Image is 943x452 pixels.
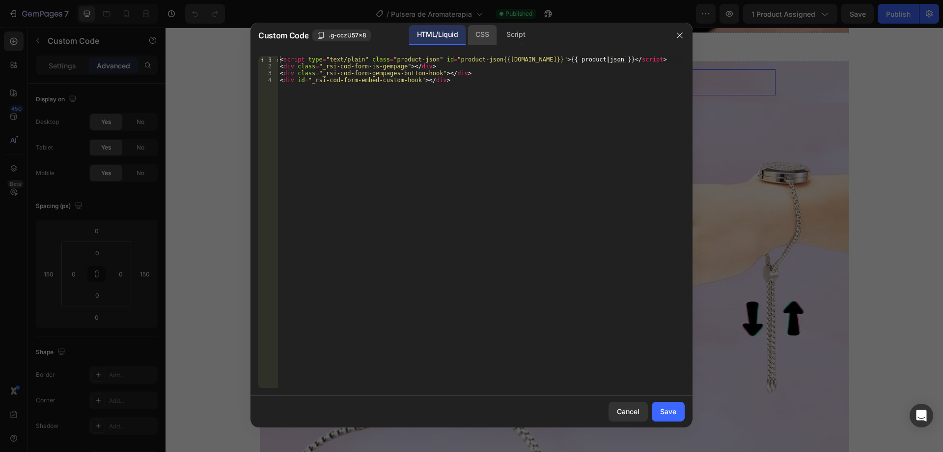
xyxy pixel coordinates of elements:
div: 4 [258,77,278,84]
div: Cancel [617,406,639,417]
div: 1 [258,56,278,63]
button: Cancel [609,402,648,422]
div: 2 [258,63,278,70]
button: .g-cczU57x8 [312,30,371,41]
p: Publish the page to see the content. [168,50,610,60]
button: Save [652,402,685,422]
span: Custom Code [258,30,308,41]
div: CSS [468,25,497,45]
span: .g-cczU57x8 [329,31,366,40]
div: 3 [258,70,278,77]
div: HTML/Liquid [409,25,466,45]
div: Script [499,25,533,45]
div: Drop element here [369,16,421,24]
div: Save [660,406,676,417]
div: Custom Code [180,28,222,37]
div: Open Intercom Messenger [910,404,933,427]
